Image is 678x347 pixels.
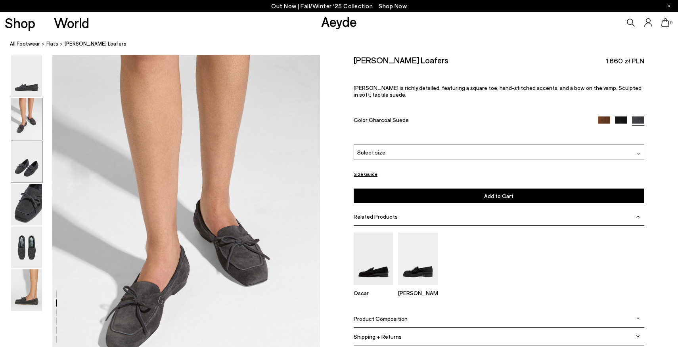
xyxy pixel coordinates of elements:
a: 0 [661,18,669,27]
a: Leon Loafers [PERSON_NAME] [398,280,438,296]
a: Shop [5,16,35,30]
span: Shipping + Returns [354,333,402,340]
div: Color: [354,116,588,126]
nav: breadcrumb [10,33,678,55]
img: svg%3E [636,316,640,320]
p: Oscar [354,290,393,296]
a: Aeyde [321,13,357,30]
span: Charcoal Suede [369,116,409,123]
span: Related Products [354,213,398,220]
a: World [54,16,89,30]
img: Jasper Moccasin Loafers - Image 2 [11,98,42,140]
img: Leon Loafers [398,233,438,285]
p: [PERSON_NAME] [398,290,438,296]
p: [PERSON_NAME] is richly detailed, featuring a square toe, hand-stitched accents, and a bow on the... [354,84,644,98]
span: [PERSON_NAME] Loafers [65,40,126,48]
span: flats [46,40,58,47]
span: Navigate to /collections/new-in [379,2,407,10]
span: Product Composition [354,315,408,322]
img: svg%3E [637,152,641,156]
h2: [PERSON_NAME] Loafers [354,55,448,65]
img: Oscar Leather Loafers [354,233,393,285]
img: Jasper Moccasin Loafers - Image 4 [11,184,42,225]
button: Add to Cart [354,189,644,203]
p: Out Now | Fall/Winter ‘25 Collection [271,1,407,11]
a: Oscar Leather Loafers Oscar [354,280,393,296]
span: Select size [357,148,385,156]
span: 1.660 zł PLN [606,56,644,66]
a: All Footwear [10,40,40,48]
img: Jasper Moccasin Loafers - Image 5 [11,227,42,268]
span: 0 [669,21,673,25]
a: flats [46,40,58,48]
img: Jasper Moccasin Loafers - Image 1 [11,55,42,97]
span: Add to Cart [484,193,513,199]
button: Size Guide [354,169,377,179]
img: svg%3E [636,215,640,219]
img: svg%3E [636,334,640,338]
img: Jasper Moccasin Loafers - Image 6 [11,269,42,311]
img: Jasper Moccasin Loafers - Image 3 [11,141,42,183]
